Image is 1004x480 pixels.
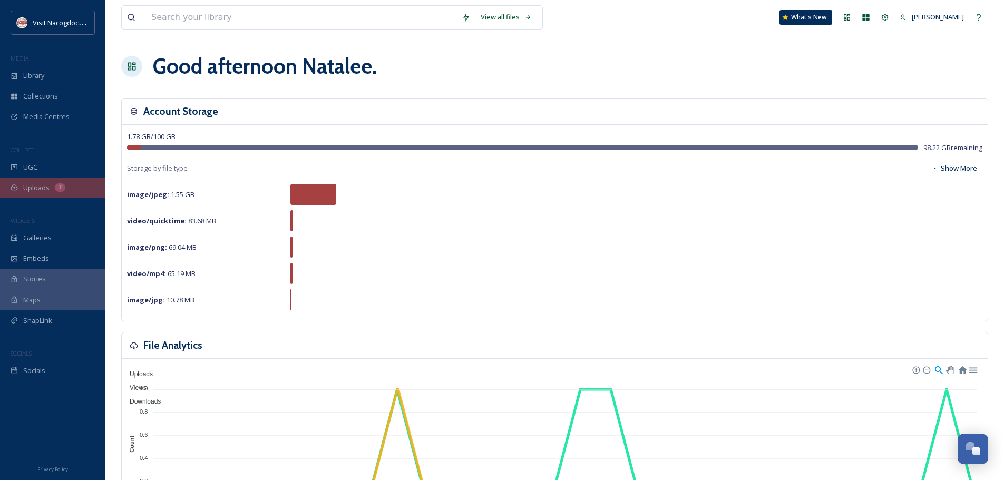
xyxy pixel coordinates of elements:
button: Show More [927,158,982,179]
span: MEDIA [11,54,29,62]
text: Count [129,436,135,453]
a: What's New [779,10,832,25]
a: View all files [475,7,537,27]
span: Collections [23,91,58,101]
tspan: 0.4 [140,455,148,461]
a: [PERSON_NAME] [894,7,969,27]
div: Menu [968,365,977,374]
span: Maps [23,295,41,305]
tspan: 0.8 [140,408,148,415]
div: Reset Zoom [958,365,967,374]
span: UGC [23,162,37,172]
tspan: 0.6 [140,432,148,438]
input: Search your library [146,6,456,29]
span: [PERSON_NAME] [912,12,964,22]
strong: video/mp4 : [127,269,166,278]
button: Open Chat [958,434,988,464]
strong: video/quicktime : [127,216,187,226]
span: 83.68 MB [127,216,216,226]
a: Privacy Policy [37,462,68,475]
span: 98.22 GB remaining [923,143,982,153]
h1: Good afternoon Natalee . [153,51,377,82]
div: 7 [55,183,65,192]
h3: Account Storage [143,104,218,119]
span: Uploads [23,183,50,193]
img: images%20%281%29.jpeg [17,17,27,28]
span: Embeds [23,253,49,263]
strong: image/jpg : [127,295,165,305]
div: Selection Zoom [934,365,943,374]
span: Views [122,384,147,391]
span: Privacy Policy [37,466,68,473]
strong: image/png : [127,242,167,252]
span: Library [23,71,44,81]
span: Storage by file type [127,163,188,173]
span: 10.78 MB [127,295,194,305]
span: 1.55 GB [127,190,194,199]
div: Zoom Out [922,366,930,373]
tspan: 1.0 [140,385,148,391]
strong: image/jpeg : [127,190,169,199]
div: Zoom In [912,366,919,373]
div: Panning [946,366,952,373]
span: WIDGETS [11,217,35,224]
h3: File Analytics [143,338,202,353]
span: 1.78 GB / 100 GB [127,132,176,141]
span: Media Centres [23,112,70,122]
span: Downloads [122,398,161,405]
span: COLLECT [11,146,33,154]
span: Socials [23,366,45,376]
span: Visit Nacogdoches [33,17,91,27]
span: SnapLink [23,316,52,326]
span: SOCIALS [11,349,32,357]
span: Galleries [23,233,52,243]
span: 65.19 MB [127,269,196,278]
span: Uploads [122,370,153,378]
span: 69.04 MB [127,242,197,252]
span: Stories [23,274,46,284]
